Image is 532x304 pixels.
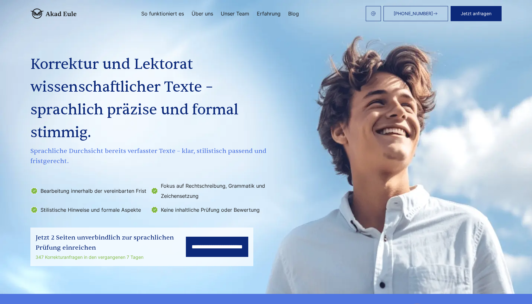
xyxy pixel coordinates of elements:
[383,6,448,21] a: [PHONE_NUMBER]
[141,11,184,16] a: So funktioniert es
[151,205,267,215] li: Keine inhaltliche Prüfung oder Bewertung
[35,233,186,253] div: Jetzt 2 Seiten unverbindlich zur sprachlichen Prüfung einreichen
[151,181,267,201] li: Fokus auf Rechtschreibung, Grammatik und Zeichensetzung
[30,9,77,19] img: logo
[451,6,502,21] button: Jetzt anfragen
[30,53,269,144] h1: Korrektur und Lektorat wissenschaftlicher Texte – sprachlich präzise und formal stimmig.
[30,181,147,201] li: Bearbeitung innerhalb der vereinbarten Frist
[371,11,376,16] img: email
[192,11,213,16] a: Über uns
[221,11,249,16] a: Unser Team
[30,146,269,166] span: Sprachliche Durchsicht bereits verfasster Texte – klar, stilistisch passend und fristgerecht.
[394,11,433,16] span: [PHONE_NUMBER]
[35,253,186,261] div: 347 Korrekturanfragen in den vergangenen 7 Tagen
[30,205,147,215] li: Stilistische Hinweise und formale Aspekte
[288,11,299,16] a: Blog
[257,11,281,16] a: Erfahrung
